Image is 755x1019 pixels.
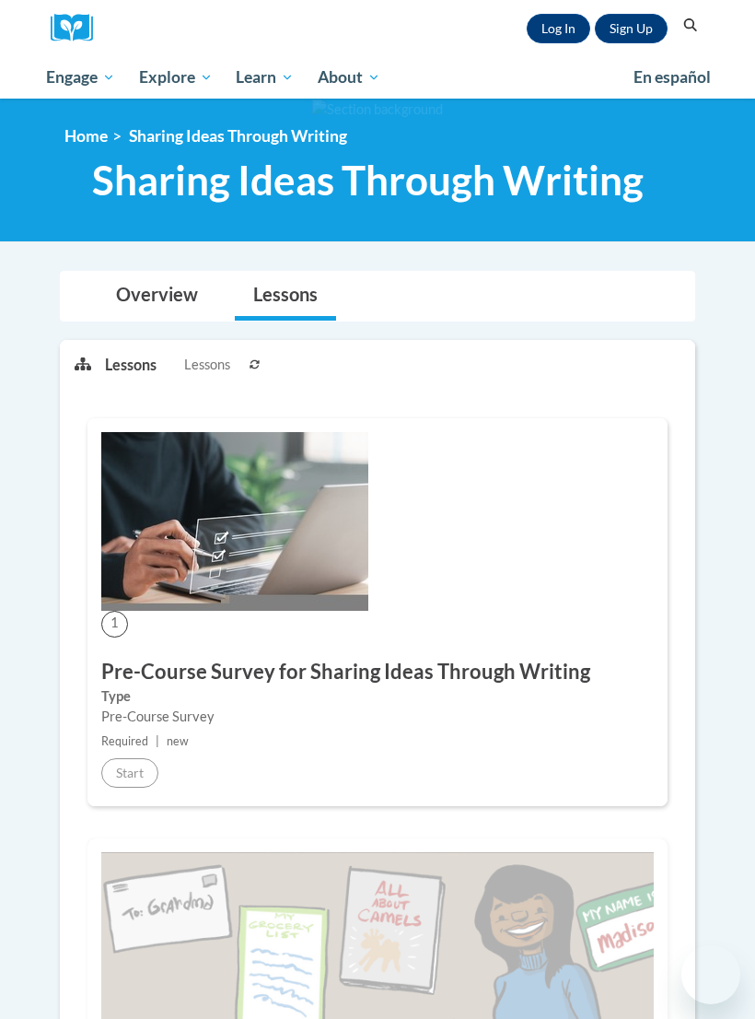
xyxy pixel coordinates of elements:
a: En español [621,58,723,97]
span: Explore [139,66,213,88]
iframe: Button to launch messaging window [681,945,740,1004]
label: Type [101,686,654,707]
a: Engage [34,56,127,99]
a: Register [595,14,668,43]
span: En español [633,67,711,87]
span: Engage [46,66,115,88]
a: Overview [98,272,216,321]
a: Learn [224,56,306,99]
span: | [156,734,159,748]
a: Log In [527,14,590,43]
h3: Pre-Course Survey for Sharing Ideas Through Writing [101,658,654,686]
span: About [318,66,380,88]
span: Required [101,734,148,748]
p: Lessons [105,355,157,375]
span: Lessons [184,355,230,375]
button: Start [101,758,158,788]
a: Home [64,126,108,146]
span: Learn [236,66,294,88]
span: Sharing Ideas Through Writing [92,156,644,205]
a: Explore [127,56,225,99]
div: Pre-Course Survey [101,707,654,727]
a: Cox Campus [51,14,106,42]
button: Search [677,15,704,37]
img: Section background [312,100,443,120]
span: Sharing Ideas Through Writing [129,126,347,146]
a: Lessons [235,272,336,321]
span: 1 [101,611,128,638]
a: About [306,56,392,99]
img: Logo brand [51,14,106,42]
span: new [167,734,189,748]
img: Course Image [101,432,368,611]
div: Main menu [32,56,723,99]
